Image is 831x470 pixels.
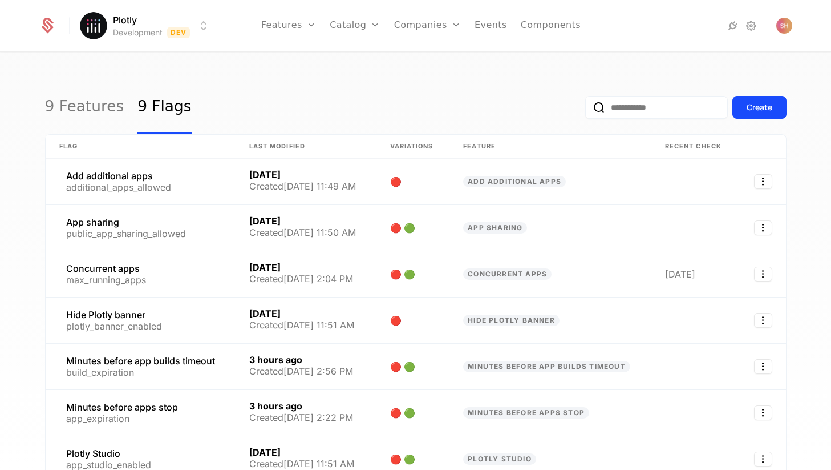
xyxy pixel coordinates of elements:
[754,359,772,374] button: Select action
[45,81,124,134] a: 9 Features
[726,19,740,33] a: Integrations
[754,313,772,328] button: Select action
[651,135,739,159] th: Recent check
[776,18,792,34] button: Open user button
[46,135,236,159] th: Flag
[113,27,163,38] div: Development
[83,13,211,38] button: Select environment
[754,267,772,282] button: Select action
[137,81,191,134] a: 9 Flags
[732,96,787,119] button: Create
[113,13,137,27] span: Plotly
[754,405,772,420] button: Select action
[167,27,190,38] span: Dev
[754,452,772,467] button: Select action
[449,135,651,159] th: Feature
[776,18,792,34] img: S H
[376,135,450,159] th: Variations
[754,174,772,189] button: Select action
[744,19,758,33] a: Settings
[747,102,772,113] div: Create
[754,220,772,235] button: Select action
[236,135,376,159] th: Last Modified
[80,12,107,39] img: Plotly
